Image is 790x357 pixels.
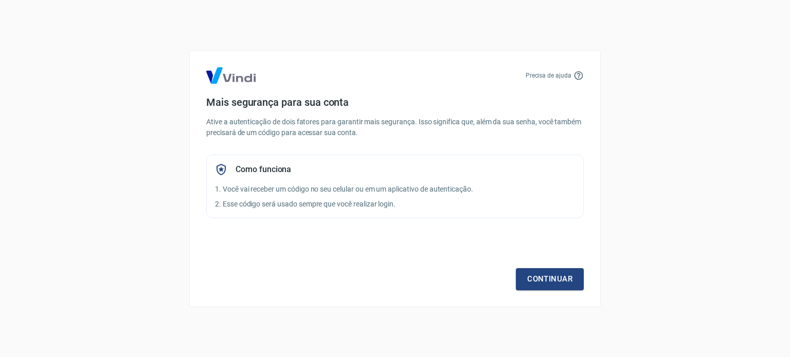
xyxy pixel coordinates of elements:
p: Ative a autenticação de dois fatores para garantir mais segurança. Isso significa que, além da su... [206,117,584,138]
p: Precisa de ajuda [526,71,571,80]
p: 1. Você vai receber um código no seu celular ou em um aplicativo de autenticação. [215,184,575,195]
h5: Como funciona [236,164,291,175]
img: Logo Vind [206,67,256,84]
h4: Mais segurança para sua conta [206,96,584,108]
a: Continuar [516,268,584,290]
p: 2. Esse código será usado sempre que você realizar login. [215,199,575,210]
